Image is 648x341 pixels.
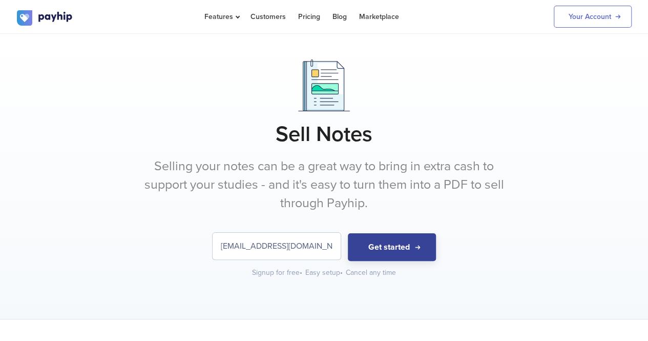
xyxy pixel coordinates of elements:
a: Your Account [554,6,632,28]
button: Get started [348,233,436,262]
img: Documents.png [298,59,350,111]
h1: Sell Notes [17,122,632,147]
span: • [340,268,343,277]
input: Enter your email address [213,233,341,259]
div: Signup for free [252,268,303,278]
span: • [300,268,302,277]
div: Easy setup [305,268,344,278]
img: logo.svg [17,10,73,26]
p: Selling your notes can be a great way to bring in extra cash to support your studies - and it's e... [132,157,516,212]
span: Features [204,12,238,21]
div: Cancel any time [346,268,396,278]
